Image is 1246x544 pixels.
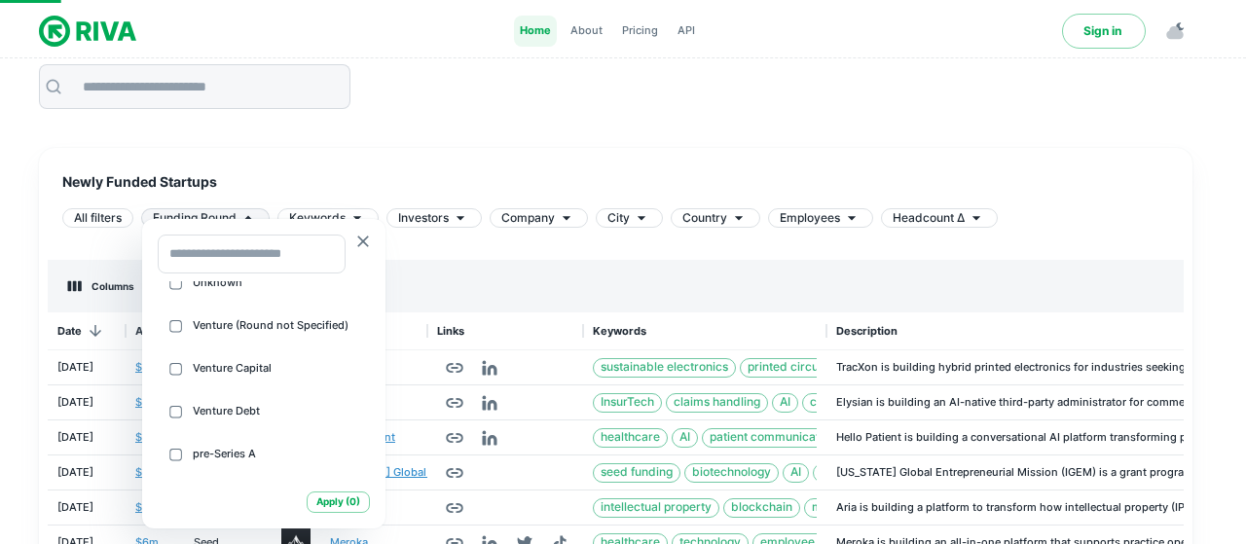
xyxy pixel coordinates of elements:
[193,360,354,377] span: Venture Capital
[193,274,354,291] span: Unknown
[307,491,370,513] button: Apply (0)
[193,446,354,462] span: pre-Series A
[193,317,354,334] span: Venture (Round not Specified)
[193,403,354,419] span: Venture Debt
